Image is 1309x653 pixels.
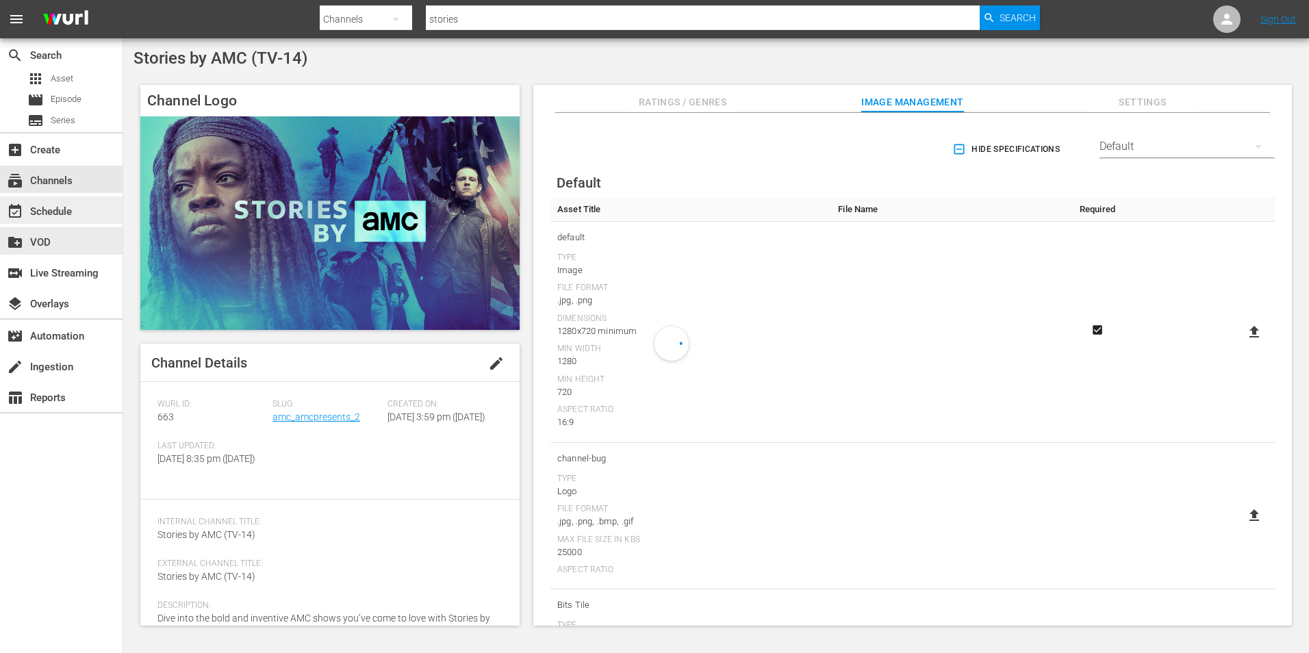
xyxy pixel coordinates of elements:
span: Internal Channel Title: [157,517,496,528]
div: .jpg, .png [557,294,824,307]
span: Series [51,114,75,127]
div: Min Height [557,374,824,385]
div: 16:9 [557,415,824,429]
span: External Channel Title: [157,559,496,569]
h4: Channel Logo [140,85,520,116]
div: 1280x720 minimum [557,324,824,338]
div: Default [1100,127,1275,166]
span: Hide Specifications [955,142,1060,157]
span: Search [7,47,23,64]
span: Ratings / Genres [631,94,734,111]
div: 25000 [557,546,824,559]
a: amc_amcpresents_2 [272,411,360,422]
span: [DATE] 8:35 pm ([DATE]) [157,453,255,464]
div: Dimensions [557,313,824,324]
span: Overlays [7,296,23,312]
span: Channels [7,172,23,189]
div: Type [557,620,824,631]
span: Created On: [387,399,496,410]
span: Ingestion [7,359,23,375]
span: menu [8,11,25,27]
button: Search [980,5,1040,30]
span: Bits Tile [557,596,824,614]
span: Episode [51,92,81,106]
span: VOD [7,234,23,251]
span: Settings [1091,94,1194,111]
span: Stories by AMC (TV-14) [157,529,255,540]
span: Episode [27,92,44,108]
span: Schedule [7,203,23,220]
span: Slug: [272,399,381,410]
th: Asset Title [550,197,831,222]
span: Channel Details [151,355,247,371]
span: Wurl ID: [157,399,266,410]
span: default [557,229,824,246]
div: File Format [557,504,824,515]
div: Type [557,253,824,264]
span: Series [27,112,44,129]
div: 1280 [557,355,824,368]
th: File Name [831,197,1067,222]
div: .jpg, .png, .bmp, .gif [557,515,824,528]
span: Reports [7,389,23,406]
span: Create [7,142,23,158]
span: Search [1000,5,1036,30]
span: Dive into the bold and inventive AMC shows you’ve come to love with Stories by AMC. Get access to... [157,613,492,638]
span: Default [557,175,601,191]
button: edit [480,347,513,380]
img: ans4CAIJ8jUAAAAAAAAAAAAAAAAAAAAAAAAgQb4GAAAAAAAAAAAAAAAAAAAAAAAAJMjXAAAAAAAAAAAAAAAAAAAAAAAAgAT5G... [33,3,99,36]
button: Hide Specifications [950,130,1065,168]
span: 663 [157,411,174,422]
div: Logo [557,485,824,498]
div: Max File Size In Kbs [557,535,824,546]
svg: Required [1089,324,1106,336]
div: 720 [557,385,824,399]
span: Asset [51,72,73,86]
span: Live Streaming [7,265,23,281]
div: Aspect Ratio [557,405,824,415]
img: Stories by AMC (TV-14) [140,116,520,330]
span: Description: [157,600,496,611]
span: edit [488,355,505,372]
span: [DATE] 3:59 pm ([DATE]) [387,411,485,422]
span: Image Management [861,94,964,111]
div: Min Width [557,344,824,355]
div: Image [557,264,824,277]
span: Automation [7,328,23,344]
span: Asset [27,71,44,87]
a: Sign Out [1260,14,1296,25]
div: Aspect Ratio [557,565,824,576]
th: Required [1068,197,1127,222]
span: Stories by AMC (TV-14) [157,571,255,582]
span: Last Updated: [157,441,266,452]
div: File Format [557,283,824,294]
div: Type [557,474,824,485]
span: Stories by AMC (TV-14) [134,49,307,68]
span: channel-bug [557,450,824,468]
